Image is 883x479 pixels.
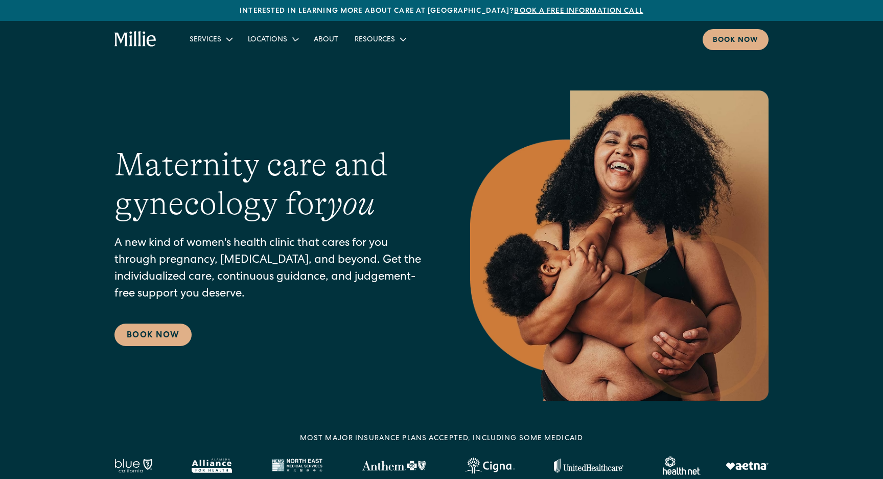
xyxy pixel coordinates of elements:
a: Book Now [114,324,192,346]
div: Resources [346,31,413,48]
img: Anthem Logo [362,461,426,471]
em: you [327,185,375,222]
div: Resources [355,35,395,45]
a: home [114,31,157,48]
a: Book a free information call [514,8,643,15]
div: Locations [240,31,306,48]
img: North East Medical Services logo [271,459,322,473]
a: About [306,31,346,48]
p: A new kind of women's health clinic that cares for you through pregnancy, [MEDICAL_DATA], and bey... [114,236,429,303]
img: Alameda Alliance logo [192,459,232,473]
div: Book now [713,35,758,46]
div: MOST MAJOR INSURANCE PLANS ACCEPTED, INCLUDING some MEDICAID [300,434,583,444]
img: Cigna logo [465,458,515,474]
h1: Maternity care and gynecology for [114,145,429,224]
img: Aetna logo [726,462,769,470]
a: Book now [703,29,769,50]
img: Smiling mother with her baby in arms, celebrating body positivity and the nurturing bond of postp... [470,90,769,401]
div: Services [181,31,240,48]
div: Services [190,35,221,45]
img: Healthnet logo [663,457,701,475]
img: Blue California logo [114,459,152,473]
img: United Healthcare logo [554,459,623,473]
div: Locations [248,35,287,45]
